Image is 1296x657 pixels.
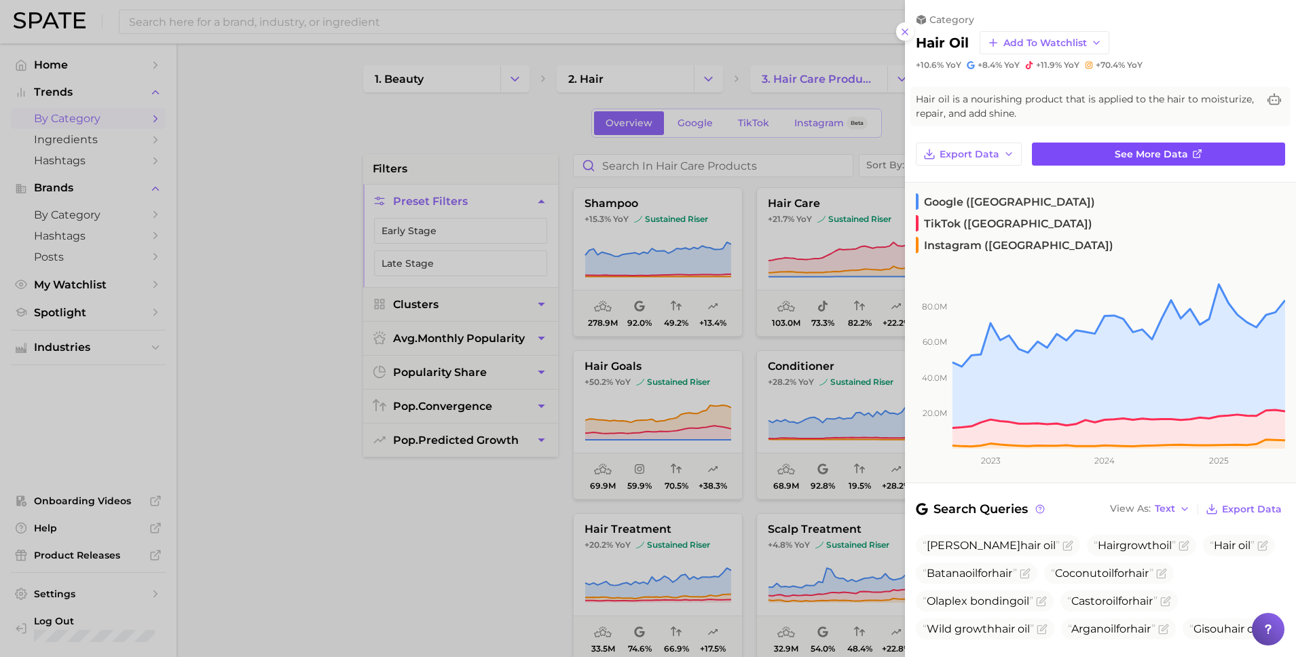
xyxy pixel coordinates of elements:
span: hair [995,622,1015,635]
span: TikTok ([GEOGRAPHIC_DATA]) [916,215,1092,231]
span: Hair [1098,539,1119,552]
button: Export Data [1202,500,1285,519]
span: Instagram ([GEOGRAPHIC_DATA]) [916,237,1113,253]
span: YoY [1127,60,1143,71]
span: oil [1106,595,1118,607]
span: YoY [1004,60,1020,71]
span: Hair [1214,539,1236,552]
tspan: 2024 [1094,455,1115,466]
tspan: 2023 [981,455,1001,466]
span: +8.4% [978,60,1002,70]
span: oil [1043,539,1056,552]
button: View AsText [1107,500,1193,518]
span: Gisou [1189,622,1263,635]
span: hair [1128,567,1149,580]
span: growth [1094,539,1176,552]
span: oil [1018,622,1030,635]
span: +11.9% [1036,60,1062,70]
span: oil [1102,567,1114,580]
button: Add to Watchlist [980,31,1109,54]
span: Batana for [923,567,1017,580]
span: Argan for [1068,622,1155,635]
span: Olaplex bonding [923,595,1033,607]
span: hair [1132,595,1153,607]
span: oil [1160,539,1172,552]
button: Flag as miscategorized or irrelevant [1179,540,1189,551]
span: [PERSON_NAME] [923,539,1060,552]
span: Coconut for [1051,567,1153,580]
button: Flag as miscategorized or irrelevant [1037,624,1048,635]
span: Hair oil is a nourishing product that is applied to the hair to moisturize, repair, and add shine. [916,92,1258,121]
button: Flag as miscategorized or irrelevant [1158,624,1169,635]
span: hair [1224,622,1244,635]
span: Export Data [1222,504,1282,515]
button: Export Data [916,143,1022,166]
tspan: 2025 [1209,455,1229,466]
span: View As [1110,505,1151,512]
span: Export Data [940,149,999,160]
span: category [929,14,974,26]
button: Flag as miscategorized or irrelevant [1036,596,1047,607]
span: Google ([GEOGRAPHIC_DATA]) [916,193,1095,210]
span: oil [1238,539,1251,552]
span: Search Queries [916,500,1047,519]
span: YoY [946,60,961,71]
button: Flag as miscategorized or irrelevant [1160,596,1171,607]
span: +10.6% [916,60,944,70]
button: Flag as miscategorized or irrelevant [1062,540,1073,551]
span: Wild growth [923,622,1034,635]
span: Text [1155,505,1175,512]
span: hair [1020,539,1041,552]
span: oil [1017,595,1029,607]
span: Castor for [1067,595,1158,607]
button: Flag as miscategorized or irrelevant [1020,568,1031,579]
span: YoY [1064,60,1079,71]
span: oil [1104,622,1116,635]
span: hair [992,567,1013,580]
span: oil [965,567,978,580]
span: See more data [1115,149,1188,160]
span: hair [1130,622,1151,635]
a: See more data [1032,143,1285,166]
span: oil [1247,622,1259,635]
button: Flag as miscategorized or irrelevant [1156,568,1167,579]
button: Flag as miscategorized or irrelevant [1257,540,1268,551]
h2: hair oil [916,35,969,51]
span: Add to Watchlist [1003,37,1087,49]
span: +70.4% [1096,60,1125,70]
